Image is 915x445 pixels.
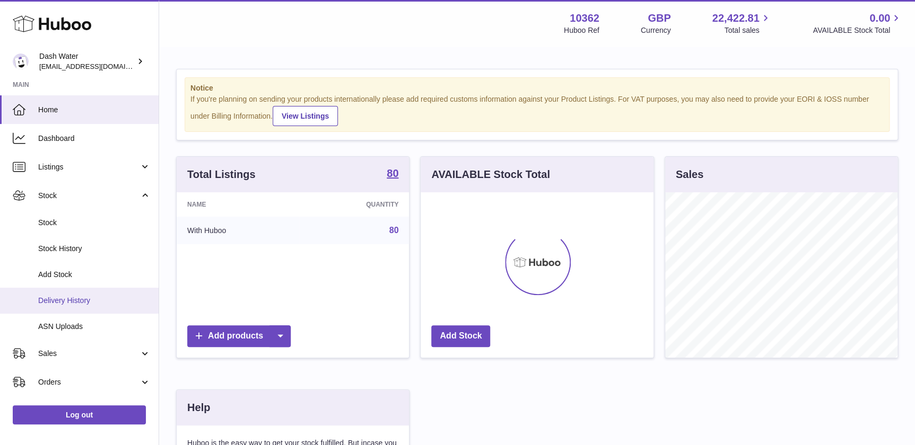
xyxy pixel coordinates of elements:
span: Stock [38,191,140,201]
a: 80 [389,226,399,235]
span: Dashboard [38,133,151,144]
span: Listings [38,162,140,172]
span: ASN Uploads [38,322,151,332]
span: Stock History [38,244,151,254]
th: Quantity [299,192,409,217]
h3: Help [187,400,210,415]
strong: 80 [387,168,398,179]
strong: Notice [190,83,884,93]
div: Currency [641,25,671,35]
span: Sales [38,349,140,359]
strong: GBP [648,11,670,25]
span: 0.00 [869,11,890,25]
a: 80 [387,168,398,181]
strong: 10362 [570,11,599,25]
span: Stock [38,218,151,228]
span: Home [38,105,151,115]
span: 22,422.81 [712,11,759,25]
div: Dash Water [39,51,135,72]
a: View Listings [273,106,338,126]
a: 0.00 AVAILABLE Stock Total [813,11,902,35]
a: Add Stock [431,325,490,347]
div: Huboo Ref [564,25,599,35]
h3: AVAILABLE Stock Total [431,167,550,182]
h3: Total Listings [187,167,256,182]
span: [EMAIL_ADDRESS][DOMAIN_NAME] [39,62,156,70]
span: Delivery History [38,296,151,306]
div: If you're planning on sending your products internationally please add required customs informati... [190,94,884,126]
h3: Sales [676,167,703,182]
a: Add products [187,325,291,347]
span: AVAILABLE Stock Total [813,25,902,35]
a: Log out [13,405,146,424]
a: 22,422.81 Total sales [712,11,771,35]
img: orders@dash-water.com [13,54,29,69]
td: With Huboo [177,217,299,244]
th: Name [177,192,299,217]
span: Total sales [724,25,771,35]
span: Orders [38,377,140,387]
span: Add Stock [38,270,151,280]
